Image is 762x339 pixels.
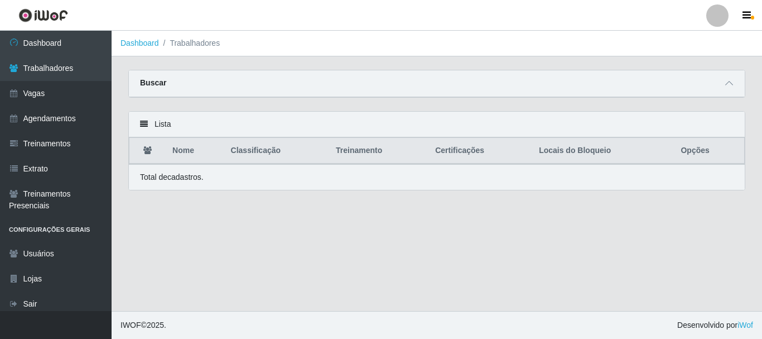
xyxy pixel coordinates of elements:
a: iWof [737,321,753,330]
th: Treinamento [329,138,428,164]
a: Dashboard [120,39,159,47]
span: Desenvolvido por [677,319,753,331]
th: Certificações [428,138,532,164]
th: Locais do Bloqueio [532,138,674,164]
strong: Buscar [140,78,166,87]
li: Trabalhadores [159,37,220,49]
nav: breadcrumb [112,31,762,56]
p: Total de cadastros. [140,171,204,183]
span: IWOF [120,321,141,330]
span: © 2025 . [120,319,166,331]
th: Nome [166,138,224,164]
div: Lista [129,112,745,137]
img: CoreUI Logo [18,8,68,22]
th: Opções [674,138,744,164]
th: Classificação [224,138,330,164]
